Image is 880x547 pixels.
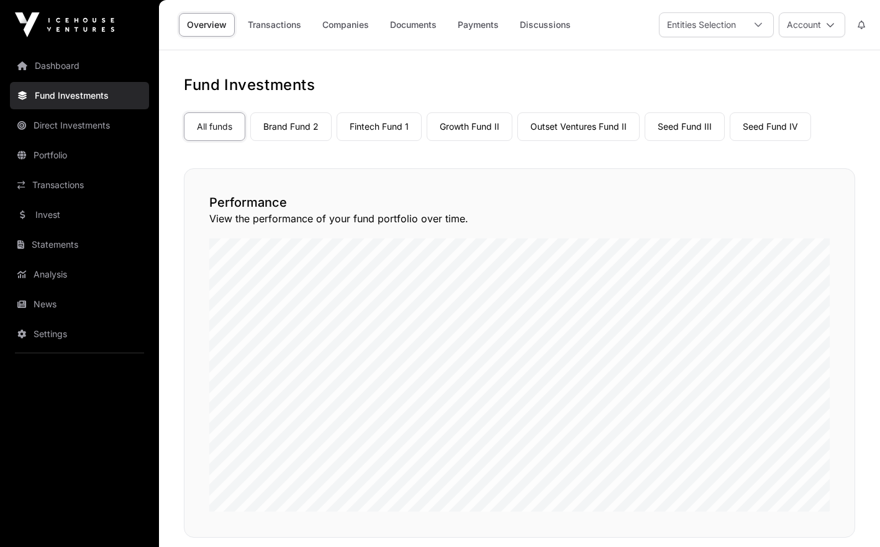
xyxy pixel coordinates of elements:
a: Transactions [10,171,149,199]
img: Icehouse Ventures Logo [15,12,114,37]
a: Seed Fund III [645,112,725,141]
a: All funds [184,112,245,141]
a: Invest [10,201,149,228]
a: News [10,291,149,318]
a: Brand Fund 2 [250,112,332,141]
a: Overview [179,13,235,37]
h1: Fund Investments [184,75,855,95]
a: Growth Fund II [427,112,512,141]
h2: Performance [209,194,830,211]
a: Direct Investments [10,112,149,139]
a: Outset Ventures Fund II [517,112,640,141]
a: Discussions [512,13,579,37]
a: Dashboard [10,52,149,79]
p: View the performance of your fund portfolio over time. [209,211,830,226]
a: Settings [10,320,149,348]
div: Entities Selection [660,13,743,37]
a: Fintech Fund 1 [337,112,422,141]
a: Payments [450,13,507,37]
button: Account [779,12,845,37]
a: Analysis [10,261,149,288]
a: Companies [314,13,377,37]
a: Fund Investments [10,82,149,109]
a: Statements [10,231,149,258]
a: Portfolio [10,142,149,169]
a: Transactions [240,13,309,37]
a: Seed Fund IV [730,112,811,141]
a: Documents [382,13,445,37]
